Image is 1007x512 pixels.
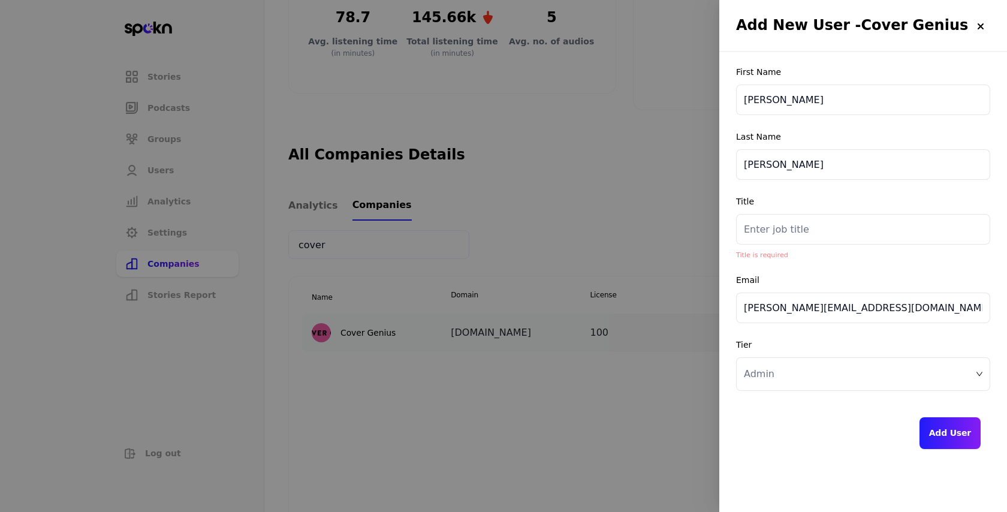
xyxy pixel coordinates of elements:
h2: Email [736,275,990,285]
input: Enter last name [736,149,990,180]
h2: Title [736,197,990,207]
input: Enter email address [736,293,990,323]
p: Title is required [736,252,990,258]
h2: First Name [736,67,990,77]
span: Admin [744,365,774,383]
h2: Tier [736,340,990,350]
img: close [976,22,985,31]
button: Add User [919,417,981,449]
input: Enter first name [736,85,990,115]
input: Enter job title [736,214,990,245]
h2: Last Name [736,132,990,142]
